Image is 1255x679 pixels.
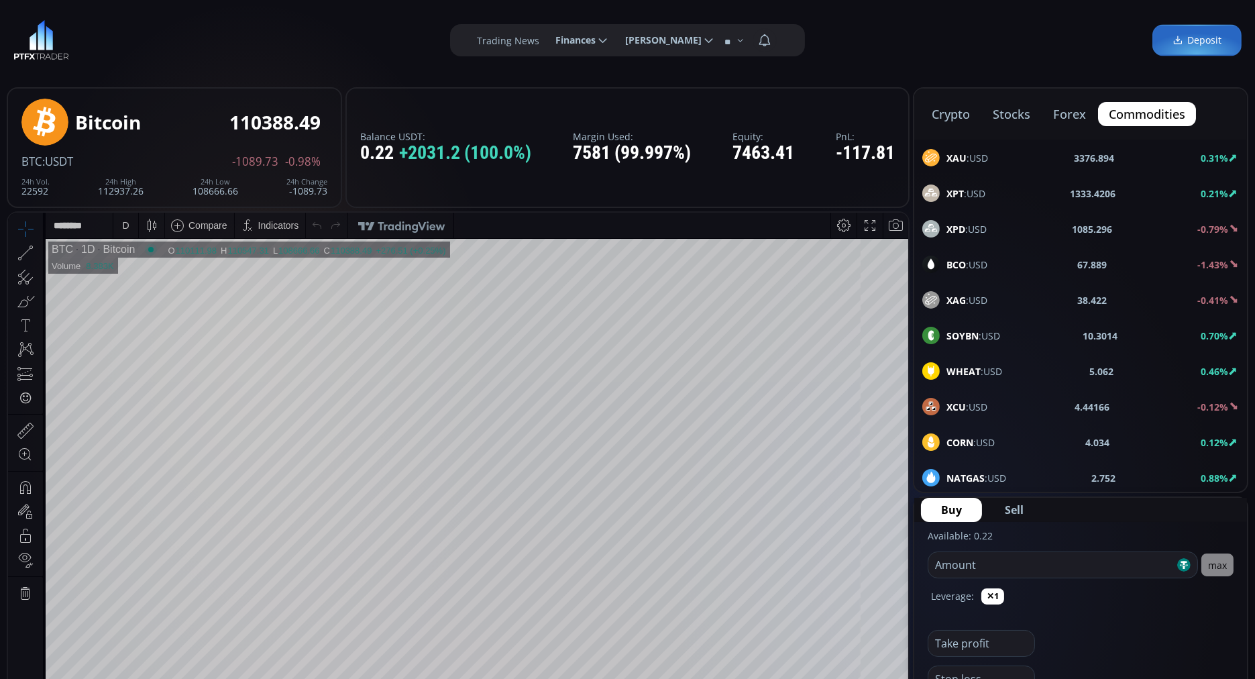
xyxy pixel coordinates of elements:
div: Bitcoin [75,112,141,133]
b: 2.752 [1091,471,1115,485]
b: CORN [946,436,973,449]
div: L [265,33,270,43]
b: XPT [946,187,964,200]
b: SOYBN [946,329,979,342]
div:  [12,179,23,192]
span: :USD [946,329,1000,343]
div: 5d [132,540,143,551]
a: Deposit [1152,25,1242,56]
div: 24h Change [286,178,327,186]
label: Balance USDT: [360,132,531,142]
span: :USD [946,471,1006,485]
div: Volume [44,48,72,58]
div: Hide Drawings Toolbar [31,501,37,519]
div: 110388.49 [323,33,364,43]
b: XPD [946,223,965,236]
b: 0.46% [1201,365,1228,378]
img: LOGO [13,20,69,60]
b: 0.70% [1201,329,1228,342]
b: 1085.296 [1072,222,1112,236]
b: 1333.4206 [1071,187,1116,201]
span: 12:39:46 (UTC) [748,540,812,551]
div: 1D [65,31,87,43]
span: :USD [946,400,987,414]
div: Toggle Auto Scale [871,533,898,558]
div: Toggle Log Scale [849,533,871,558]
b: 3376.894 [1075,151,1115,165]
div: 24h Vol. [21,178,50,186]
b: 5.062 [1089,364,1113,378]
label: Equity: [732,132,794,142]
div: Market open [137,31,149,43]
b: WHEAT [946,365,981,378]
span: :USD [946,187,985,201]
button: 12:39:46 (UTC) [743,533,817,558]
b: -0.41% [1197,294,1228,307]
div: 110388.49 [229,112,321,133]
b: XAU [946,152,967,164]
div: O [160,33,167,43]
label: Available: 0.22 [928,529,993,542]
span: :USDT [42,154,73,169]
div: 5y [48,540,58,551]
label: Margin Used: [573,132,691,142]
div: auto [875,540,893,551]
div: 112937.26 [98,178,144,196]
span: Sell [1005,502,1024,518]
div: 7581 (99.997%) [573,143,691,164]
span: :USD [946,258,987,272]
button: crypto [921,102,981,126]
div: 8.383K [78,48,105,58]
b: 0.31% [1201,152,1228,164]
b: NATGAS [946,472,985,484]
b: XAG [946,294,966,307]
div: 7463.41 [732,143,794,164]
b: 0.88% [1201,472,1228,484]
span: [PERSON_NAME] [616,27,702,54]
div: 110111.98 [168,33,209,43]
span: :USD [946,293,987,307]
div: -117.81 [836,143,895,164]
b: -1.43% [1197,258,1228,271]
button: stocks [982,102,1041,126]
b: XCU [946,401,966,413]
div: 1d [152,540,162,551]
button: Sell [985,498,1044,522]
div: Bitcoin [87,31,127,43]
span: -0.98% [285,156,321,168]
b: 67.889 [1078,258,1107,272]
div: log [853,540,866,551]
span: -1089.73 [232,156,278,168]
label: PnL: [836,132,895,142]
span: :USD [946,151,988,165]
div: 3m [87,540,100,551]
b: 4.034 [1086,435,1110,450]
b: 0.21% [1201,187,1228,200]
div: Toggle Percentage [830,533,849,558]
div: Indicators [250,7,291,18]
div: 108666.66 [193,178,238,196]
div: Go to [180,533,201,558]
span: Deposit [1172,34,1221,48]
div: Compare [180,7,219,18]
span: :USD [946,364,1002,378]
div: +276.51 (+0.25%) [368,33,437,43]
span: +2031.2 (100.0%) [399,143,531,164]
div: D [114,7,121,18]
label: Trading News [477,34,539,48]
b: BCO [946,258,966,271]
span: Finances [546,27,596,54]
b: 0.12% [1201,436,1228,449]
div: 108666.66 [270,33,311,43]
label: Leverage: [931,589,974,603]
span: Buy [941,502,962,518]
button: ✕1 [981,588,1004,605]
div: 1y [68,540,78,551]
span: BTC [21,154,42,169]
div: 22592 [21,178,50,196]
button: commodities [1098,102,1196,126]
div: H [213,33,219,43]
b: 10.3014 [1083,329,1118,343]
div: -1089.73 [286,178,327,196]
